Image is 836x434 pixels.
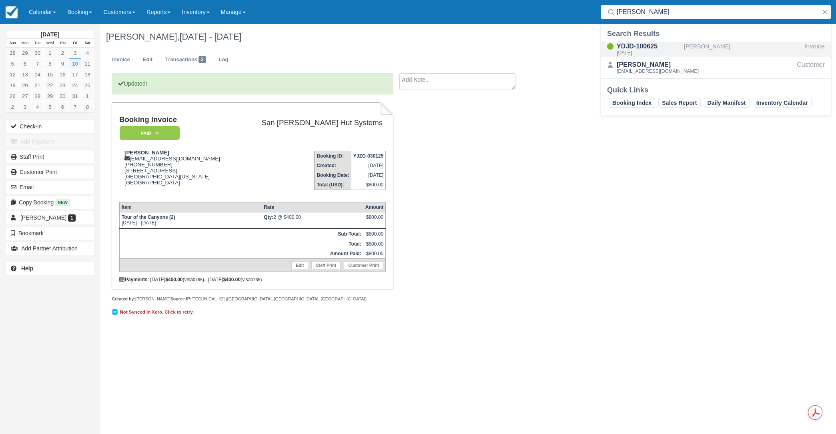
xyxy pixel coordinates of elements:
div: [PERSON_NAME] [617,60,699,70]
a: Staff Print [6,150,94,163]
a: YDJD-100625[DATE][PERSON_NAME]Invoice [601,42,831,57]
button: Copy Booking New [6,196,94,209]
a: 6 [56,102,69,112]
strong: Created by: [112,296,135,301]
button: Add Partner Attribution [6,242,94,255]
a: 8 [44,58,56,69]
th: Sun [6,39,19,48]
a: Edit [137,52,158,68]
a: [PERSON_NAME][EMAIL_ADDRESS][DOMAIN_NAME]Customer [601,60,831,75]
a: Staff Print [311,261,341,269]
span: 1 [68,214,76,222]
a: 19 [6,80,19,91]
div: [PERSON_NAME] [684,42,801,57]
th: Created: [315,161,351,170]
button: Bookmark [6,227,94,240]
a: 9 [56,58,69,69]
a: 18 [81,69,94,80]
div: [PERSON_NAME] [TECHNICAL_ID] ([GEOGRAPHIC_DATA], [GEOGRAPHIC_DATA], [GEOGRAPHIC_DATA]) [112,296,393,302]
a: 29 [44,91,56,102]
a: 17 [69,69,81,80]
button: Email [6,181,94,194]
a: 20 [19,80,31,91]
th: Amount [363,202,386,212]
a: 14 [31,69,44,80]
td: $800.00 [363,239,386,249]
a: 1 [44,48,56,58]
a: 27 [19,91,31,102]
a: Invoice [106,52,136,68]
div: : [DATE] (visa ), [DATE] (visa ) [119,277,386,282]
a: 29 [19,48,31,58]
img: checkfront-main-nav-mini-logo.png [6,6,18,18]
a: Paid [119,126,177,140]
div: [EMAIL_ADDRESS][DOMAIN_NAME] [PHONE_NUMBER] [STREET_ADDRESS] [GEOGRAPHIC_DATA][US_STATE] [GEOGRAP... [119,150,237,196]
th: Rate [262,202,363,212]
div: Search Results [607,29,825,38]
small: 0765 [193,277,202,282]
a: 13 [19,69,31,80]
strong: $400.00 [165,277,182,282]
div: [EMAIL_ADDRESS][DOMAIN_NAME] [617,69,699,74]
td: 2 @ $400.00 [262,212,363,229]
a: 7 [31,58,44,69]
a: Sales Report [658,98,700,108]
a: 26 [6,91,19,102]
a: 4 [81,48,94,58]
th: Mon [19,39,31,48]
a: Transactions2 [159,52,212,68]
a: 11 [81,58,94,69]
em: Paid [120,126,180,140]
a: 2 [6,102,19,112]
div: [DATE] [617,50,681,55]
th: Item [119,202,262,212]
button: Check-in [6,120,94,133]
th: Fri [69,39,81,48]
p: Updated! [112,73,393,94]
a: 25 [81,80,94,91]
a: 3 [69,48,81,58]
button: Add Payment [6,135,94,148]
td: [DATE] - [DATE] [119,212,262,229]
div: Quick Links [607,85,825,95]
td: [DATE] [351,161,386,170]
a: 8 [81,102,94,112]
span: [DATE] - [DATE] [179,32,241,42]
th: Booking Date: [315,170,351,180]
td: $800.00 [363,229,386,239]
a: Daily Manifest [704,98,750,108]
div: YDJD-100625 [617,42,681,51]
small: 0765 [251,277,260,282]
a: 22 [44,80,56,91]
th: Total: [262,239,363,249]
td: $800.00 [351,180,386,190]
td: $800.00 [363,249,386,259]
strong: [PERSON_NAME] [124,150,169,156]
span: [PERSON_NAME] [20,214,66,221]
a: 15 [44,69,56,80]
a: Edit [291,261,308,269]
a: Customer Print [6,166,94,178]
a: 1 [81,91,94,102]
h1: [PERSON_NAME], [106,32,721,42]
a: 24 [69,80,81,91]
strong: Payments [119,277,148,282]
a: 6 [19,58,31,69]
a: 12 [6,69,19,80]
h1: Booking Invoice [119,116,237,124]
a: Help [6,262,94,275]
strong: Tour of the Canyons (2) [122,214,175,220]
a: 2 [56,48,69,58]
a: 28 [31,91,44,102]
a: 23 [56,80,69,91]
a: Booking Index [609,98,655,108]
a: 28 [6,48,19,58]
div: $800.00 [365,214,383,226]
input: Search ( / ) [617,5,818,19]
a: 4 [31,102,44,112]
b: Help [21,265,33,272]
strong: [DATE] [40,31,59,38]
th: Booking ID: [315,151,351,161]
a: 30 [31,48,44,58]
a: Inventory Calendar [753,98,812,108]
